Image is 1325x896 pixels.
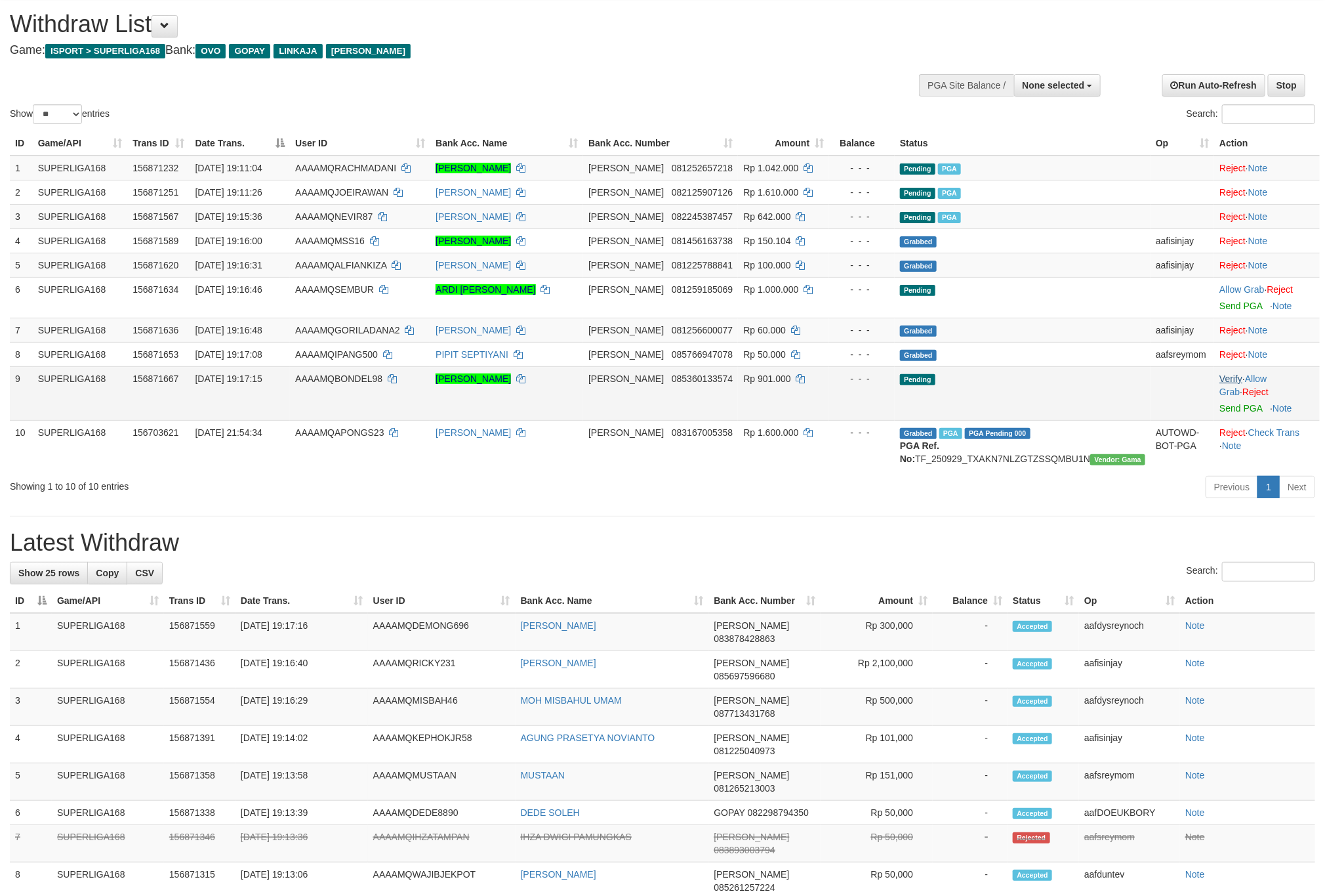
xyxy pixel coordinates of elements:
[368,689,516,726] td: AAAAMQMISBAH46
[1151,342,1214,366] td: aafsreymom
[821,613,933,651] td: Rp 300,000
[1219,403,1262,414] a: Send PGA
[1180,589,1315,613] th: Action
[588,427,664,438] span: [PERSON_NAME]
[583,131,738,156] th: Bank Acc. Number: activate to sort column ascending
[1090,454,1145,465] span: Vendor URL: https://trx31.1velocity.biz
[52,651,164,689] td: SUPERLIGA168
[1219,373,1267,397] a: Allow Grab
[436,373,511,384] a: [PERSON_NAME]
[1248,260,1268,270] a: Note
[900,236,937,247] span: Grabbed
[33,366,128,420] td: SUPERLIGA168
[1079,801,1180,825] td: aafDOEUKBORY
[295,373,382,384] span: AAAAMQBONDEL98
[52,726,164,763] td: SUPERLIGA168
[10,475,542,493] div: Showing 1 to 10 of 10 entries
[1219,187,1246,198] a: Reject
[1206,476,1258,498] a: Previous
[965,428,1030,439] span: PGA Pending
[1219,284,1267,295] span: ·
[1013,696,1052,707] span: Accepted
[1248,349,1268,360] a: Note
[672,427,733,438] span: Copy 083167005358 to clipboard
[1248,163,1268,173] a: Note
[743,373,790,384] span: Rp 901.000
[672,163,733,173] span: Copy 081252657218 to clipboard
[1248,211,1268,222] a: Note
[10,689,52,726] td: 3
[33,420,128,471] td: SUPERLIGA168
[436,260,511,270] a: [PERSON_NAME]
[368,763,516,801] td: AAAAMQMUSTAAN
[436,236,511,246] a: [PERSON_NAME]
[127,562,163,584] a: CSV
[1214,342,1320,366] td: ·
[10,651,52,689] td: 2
[10,204,33,228] td: 3
[1162,74,1265,96] a: Run Auto-Refresh
[900,188,935,199] span: Pending
[938,163,961,175] span: Marked by aafheankoy
[672,211,733,222] span: Copy 082245387457 to clipboard
[521,807,580,818] a: DEDE SOLEH
[52,825,164,863] td: SUPERLIGA168
[1268,74,1305,96] a: Stop
[521,832,632,842] a: IHZA DWIGI PAMUNGKAS
[132,163,178,173] span: 156871232
[33,318,128,342] td: SUPERLIGA168
[672,260,733,270] span: Copy 081225788841 to clipboard
[834,234,889,247] div: - - -
[164,763,235,801] td: 156871358
[708,589,821,613] th: Bank Acc. Number: activate to sort column ascending
[743,325,786,335] span: Rp 60.000
[235,689,368,726] td: [DATE] 19:16:29
[1079,689,1180,726] td: aafdysreynoch
[521,733,655,743] a: AGUNG PRASETYA NOVIANTO
[96,568,119,578] span: Copy
[829,131,895,156] th: Balance
[1242,387,1269,397] a: Reject
[33,104,82,124] select: Showentries
[164,801,235,825] td: 156871338
[1185,869,1205,880] a: Note
[164,589,235,613] th: Trans ID: activate to sort column ascending
[834,348,889,361] div: - - -
[132,211,178,222] span: 156871567
[10,726,52,763] td: 4
[295,349,378,360] span: AAAAMQIPANG500
[743,236,790,246] span: Rp 150.104
[1219,373,1242,384] a: Verify
[1257,476,1280,498] a: 1
[1219,301,1262,311] a: Send PGA
[834,426,889,439] div: - - -
[195,163,262,173] span: [DATE] 19:11:04
[743,284,798,295] span: Rp 1.000.000
[834,324,889,337] div: - - -
[274,44,323,58] span: LINKAJA
[1185,658,1205,668] a: Note
[52,589,164,613] th: Game/API: activate to sort column ascending
[10,11,870,37] h1: Withdraw List
[436,163,511,173] a: [PERSON_NAME]
[1248,187,1268,198] a: Note
[52,689,164,726] td: SUPERLIGA168
[743,187,798,198] span: Rp 1.610.000
[1013,771,1052,782] span: Accepted
[132,260,178,270] span: 156871620
[1273,403,1292,414] a: Note
[714,807,744,818] span: GOPAY
[132,187,178,198] span: 156871251
[132,236,178,246] span: 156871589
[1214,277,1320,318] td: ·
[1151,228,1214,253] td: aafisinjay
[190,131,291,156] th: Date Trans.: activate to sort column descending
[821,589,933,613] th: Amount: activate to sort column ascending
[588,260,664,270] span: [PERSON_NAME]
[672,349,733,360] span: Copy 085766947078 to clipboard
[368,801,516,825] td: AAAAMQDEDE8890
[436,187,511,198] a: [PERSON_NAME]
[743,260,790,270] span: Rp 100.000
[895,420,1151,471] td: TF_250929_TXAKN7NLZGTZSSQMBU1N
[1079,763,1180,801] td: aafsreymom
